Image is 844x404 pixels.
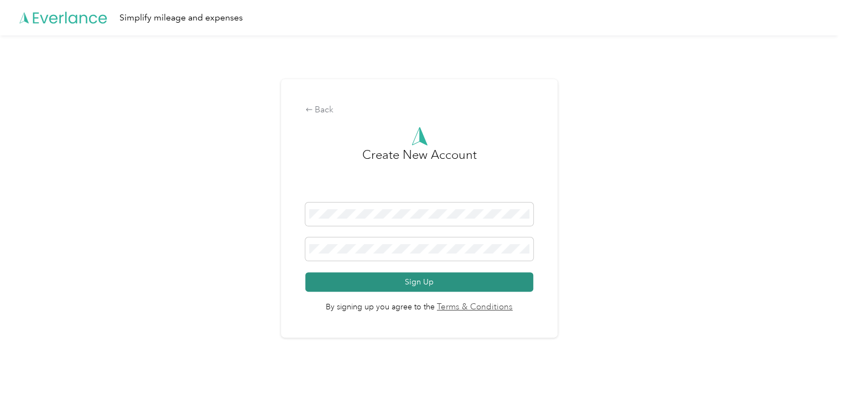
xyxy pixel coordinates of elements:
[305,103,533,117] div: Back
[362,146,477,203] h3: Create New Account
[305,292,533,314] span: By signing up you agree to the
[435,301,513,314] a: Terms & Conditions
[119,11,243,25] div: Simplify mileage and expenses
[305,272,533,292] button: Sign Up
